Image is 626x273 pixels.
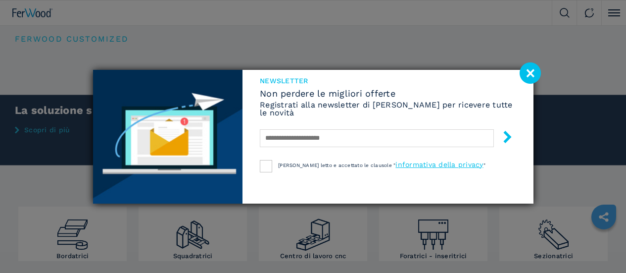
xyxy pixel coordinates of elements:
a: informativa della privacy [395,161,483,168]
span: [PERSON_NAME] letto e accettato le clausole " [278,163,395,168]
span: " [483,163,485,168]
button: submit-button [491,127,514,150]
h6: Registrati alla newsletter di [PERSON_NAME] per ricevere tutte le novità [260,101,516,117]
span: NEWSLETTER [260,77,516,84]
img: Newsletter image [93,70,243,204]
span: Non perdere le migliori offerte [260,89,516,98]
